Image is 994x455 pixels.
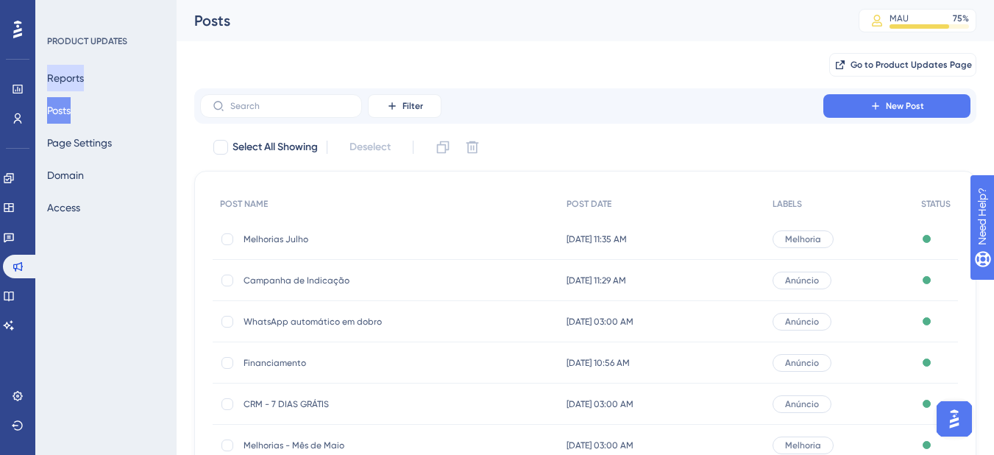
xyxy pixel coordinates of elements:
span: Anúncio [785,357,819,369]
span: LABELS [773,198,802,210]
span: [DATE] 03:00 AM [567,398,633,410]
span: [DATE] 03:00 AM [567,316,633,328]
span: WhatsApp automático em dobro [244,316,479,328]
span: Melhoria [785,440,821,451]
span: POST DATE [567,198,611,210]
span: Melhoria [785,233,821,245]
button: Deselect [336,134,404,161]
button: Go to Product Updates Page [829,53,976,77]
span: New Post [886,100,924,112]
span: [DATE] 10:56 AM [567,357,630,369]
span: Anúncio [785,398,819,410]
button: New Post [823,94,970,118]
button: Filter [368,94,441,118]
input: Search [230,101,349,111]
button: Access [47,194,80,221]
button: Domain [47,162,84,188]
div: PRODUCT UPDATES [47,35,127,47]
span: Select All Showing [232,138,318,156]
span: Financiamento [244,357,479,369]
button: Page Settings [47,130,112,156]
iframe: UserGuiding AI Assistant Launcher [932,397,976,441]
span: Need Help? [35,4,92,21]
span: Filter [402,100,423,112]
div: MAU [890,13,909,24]
div: 75 % [953,13,969,24]
span: Melhorias - Mês de Maio [244,440,479,451]
button: Reports [47,65,84,91]
span: Melhorias Julho [244,233,479,245]
span: Anúncio [785,316,819,328]
span: Anúncio [785,275,819,286]
span: [DATE] 11:35 AM [567,233,627,245]
span: Deselect [349,138,391,156]
span: Campanha de Indicação [244,275,479,286]
div: Posts [194,10,822,31]
span: [DATE] 03:00 AM [567,440,633,451]
button: Posts [47,97,71,124]
span: POST NAME [220,198,268,210]
span: CRM - 7 DIAS GRÁTIS [244,398,479,410]
span: [DATE] 11:29 AM [567,275,626,286]
span: Go to Product Updates Page [851,59,972,71]
span: STATUS [921,198,951,210]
